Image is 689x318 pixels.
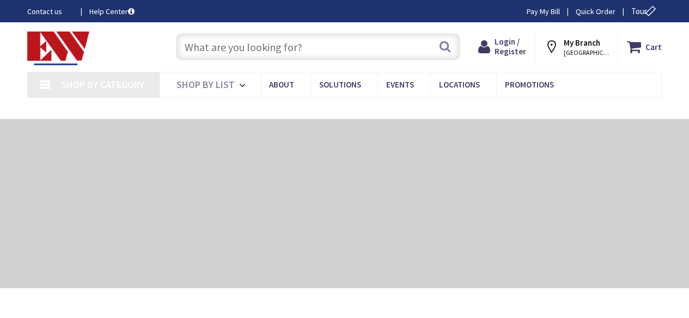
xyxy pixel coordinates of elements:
a: Login / Register [478,37,526,57]
img: Electrical Wholesalers, Inc. [27,32,89,65]
span: Shop By Category [61,78,144,91]
div: My Branch [GEOGRAPHIC_DATA], [GEOGRAPHIC_DATA] [544,37,609,57]
strong: My Branch [564,38,600,48]
span: Promotions [505,79,554,90]
span: Shop By List [176,78,235,91]
span: Locations [439,79,480,90]
a: Contact us [27,6,72,17]
span: Login / Register [495,36,526,57]
a: Pay My Bill [527,6,560,17]
a: Help Center [89,6,135,17]
input: What are you looking for? [176,33,460,60]
span: Solutions [319,79,361,90]
span: [GEOGRAPHIC_DATA], [GEOGRAPHIC_DATA] [564,48,610,57]
span: Tour [631,6,659,16]
strong: Cart [645,37,662,57]
a: Quick Order [576,6,615,17]
span: Events [386,79,414,90]
a: Cart [627,37,662,57]
span: About [269,79,294,90]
